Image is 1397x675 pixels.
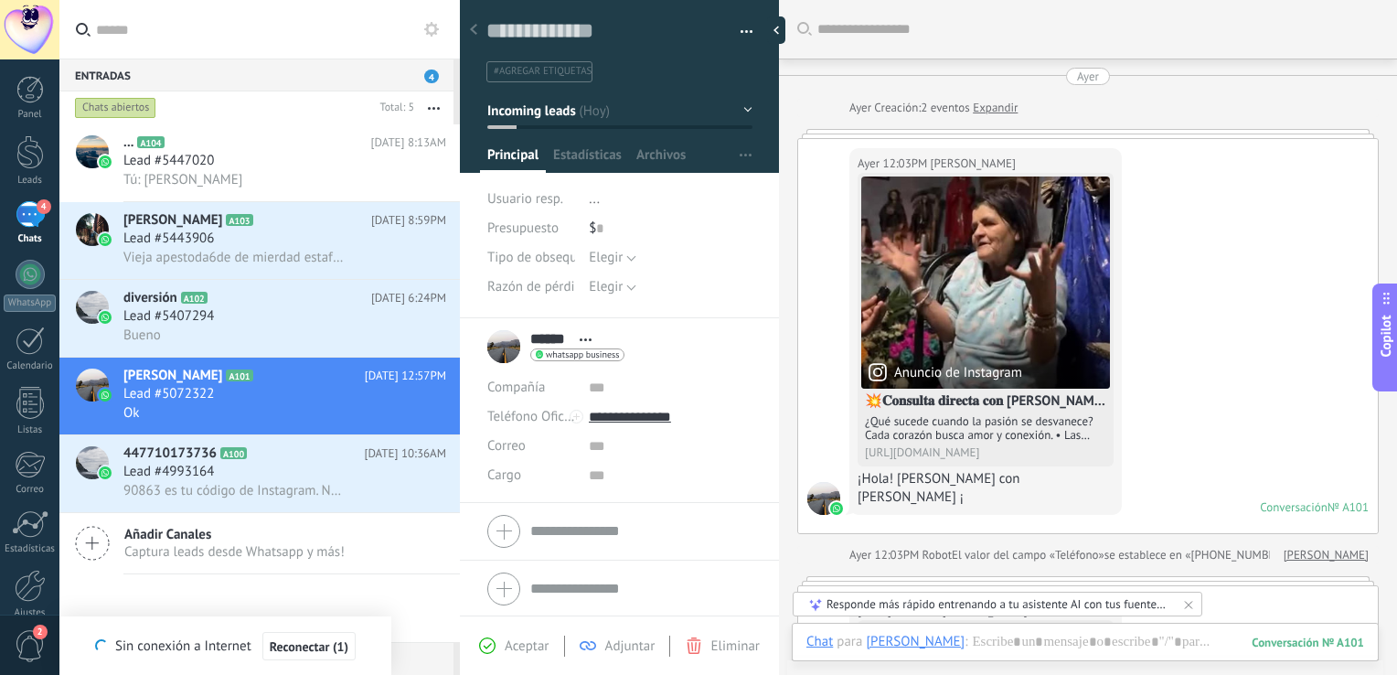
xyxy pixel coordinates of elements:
[1260,499,1328,515] div: Conversación
[487,468,521,482] span: Cargo
[487,432,526,461] button: Correo
[865,414,1106,442] div: ¿Qué sucede cuando la pasión se desvanece? Cada corazón busca amor y conexión. • Las distancias e...
[59,202,460,279] a: avataricon[PERSON_NAME]A103[DATE] 8:59PMLead #5443906Vieja apestoda6de de mierdad estafadora
[487,243,575,273] div: Tipo de obsequio
[487,214,575,243] div: Presupuesto
[487,220,559,237] span: Presupuesto
[589,249,623,266] span: Elegir
[99,155,112,168] img: icon
[123,482,346,499] span: 90863 es tu código de Instagram. No lo compartas.
[373,99,414,117] div: Total: 5
[226,370,252,381] span: A101
[220,447,247,459] span: A100
[123,385,214,403] span: Lead #5072322
[4,109,57,121] div: Panel
[99,311,112,324] img: icon
[487,373,575,402] div: Compañía
[1377,316,1395,358] span: Copilot
[487,185,575,214] div: Usuario resp.
[59,435,460,512] a: avataricon447710173736A100[DATE] 10:36AMLead #499316490863 es tu código de Instagram. No lo compa...
[1104,546,1292,564] span: se establece en «[PHONE_NUMBER]»
[123,134,133,152] span: ...
[371,134,446,152] span: [DATE] 8:13AM
[589,273,636,302] button: Elegir
[826,596,1170,612] div: Responde más rápido entrenando a tu asistente AI con tus fuentes de datos
[262,632,356,661] button: Reconectar (1)
[1077,68,1099,85] div: Ayer
[424,70,439,83] span: 4
[589,190,600,208] span: ...
[123,327,161,344] span: Bueno
[487,402,575,432] button: Teléfono Oficina
[553,146,622,173] span: Estadísticas
[965,633,967,651] span: :
[123,249,346,266] span: Vieja apestoda6de de mierdad estafadora
[59,124,460,201] a: avataricon...A104[DATE] 8:13AMLead #5447020Tú: [PERSON_NAME]
[767,16,785,44] div: Ocultar
[4,360,57,372] div: Calendario
[861,177,1110,463] a: Anuncio de Instagram💥𝐂𝐨𝐧𝐬𝐮𝐥𝐭𝐚 𝐝𝐢𝐫𝐞𝐜𝐭𝐚 𝐜𝐨𝐧 [PERSON_NAME]🔮¿Qué sucede cuando la pasión se desvanece...
[589,278,623,295] span: Elegir
[4,607,57,619] div: Ajustes
[123,463,214,481] span: Lead #4993164
[123,152,214,170] span: Lead #5447020
[137,136,164,148] span: A104
[364,445,446,463] span: [DATE] 10:36AM
[123,307,214,326] span: Lead #5407294
[59,358,460,434] a: avataricon[PERSON_NAME]A101[DATE] 12:57PMLead #5072322Ok
[33,625,48,639] span: 2
[365,367,446,385] span: [DATE] 12:57PM
[487,146,539,173] span: Principal
[866,633,965,649] div: Daniel
[837,633,862,651] span: para
[505,637,549,655] span: Aceptar
[487,280,589,294] span: Razón de pérdida
[59,59,453,91] div: Entradas
[123,230,214,248] span: Lead #5443906
[858,155,931,173] div: Ayer 12:03PM
[922,547,952,562] span: Robot
[931,155,1016,173] span: Daniel
[1252,635,1364,650] div: 101
[4,424,57,436] div: Listas
[123,211,222,230] span: [PERSON_NAME]
[830,502,843,515] img: waba.svg
[124,543,345,561] span: Captura leads desde Whatsapp y más!
[1284,546,1369,564] a: [PERSON_NAME]
[99,389,112,402] img: icon
[849,99,874,117] div: Ayer
[95,631,356,661] div: Sin conexión a Internet
[4,295,56,312] div: WhatsApp
[487,437,526,455] span: Correo
[865,445,1106,459] div: [URL][DOMAIN_NAME]
[605,637,656,655] span: Adjuntar
[4,175,57,187] div: Leads
[487,190,563,208] span: Usuario resp.
[371,289,446,307] span: [DATE] 6:24PM
[99,233,112,246] img: icon
[123,445,217,463] span: 447710173736
[4,484,57,496] div: Correo
[123,367,222,385] span: [PERSON_NAME]
[973,99,1018,117] a: Expandir
[487,461,575,490] div: Cargo
[589,214,752,243] div: $
[921,99,969,117] span: 2 eventos
[75,97,156,119] div: Chats abiertos
[4,233,57,245] div: Chats
[711,637,760,655] span: Eliminar
[858,470,1114,507] div: ¡Hola! [PERSON_NAME] con [PERSON_NAME] ¡
[807,482,840,515] span: Daniel
[494,65,592,78] span: #agregar etiquetas
[124,526,345,543] span: Añadir Canales
[865,392,1106,411] h4: 💥𝐂𝐨𝐧𝐬𝐮𝐥𝐭𝐚 𝐝𝐢𝐫𝐞𝐜𝐭𝐚 𝐜𝐨𝐧 [PERSON_NAME]🔮
[487,408,582,425] span: Teléfono Oficina
[849,546,922,564] div: Ayer 12:03PM
[226,214,252,226] span: A103
[371,211,446,230] span: [DATE] 8:59PM
[636,146,686,173] span: Archivos
[123,289,177,307] span: diversión
[1328,499,1369,515] div: № A101
[869,363,1022,381] div: Anuncio de Instagram
[123,404,139,422] span: Ok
